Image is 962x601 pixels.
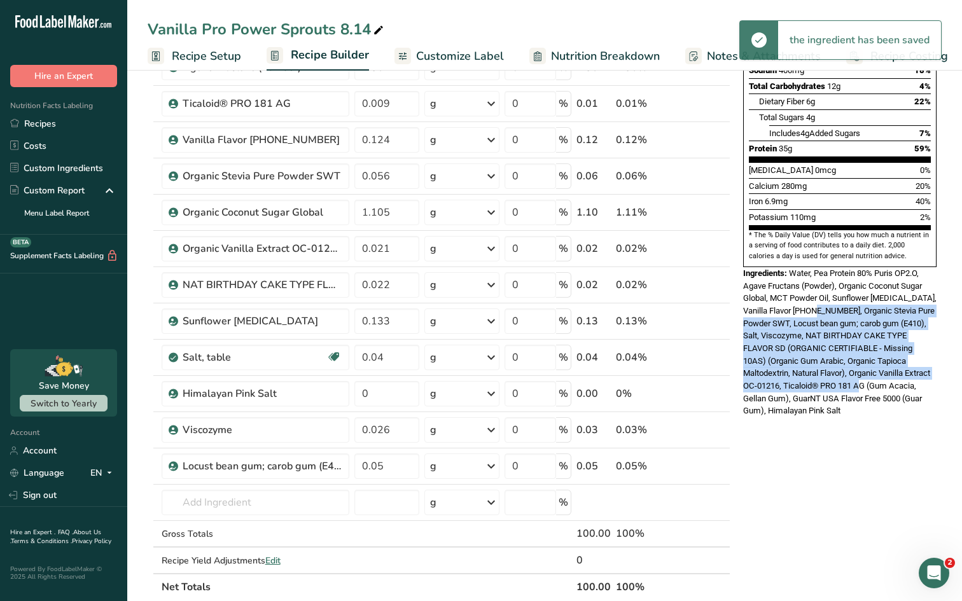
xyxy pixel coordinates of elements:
[616,314,670,329] div: 0.13%
[172,48,241,65] span: Recipe Setup
[919,128,931,138] span: 7%
[10,462,64,484] a: Language
[39,379,89,392] div: Save Money
[430,386,436,401] div: g
[759,113,804,122] span: Total Sugars
[183,314,342,329] div: Sunflower [MEDICAL_DATA]
[183,277,342,293] div: NAT BIRTHDAY CAKE TYPE FLAVOR SD (ORGANIC CERTIFIABLE - Missing 10AS)
[430,495,436,510] div: g
[10,528,55,537] a: Hire an Expert .
[749,181,779,191] span: Calcium
[183,132,342,148] div: Vanilla Flavor [PHONE_NUMBER]
[916,197,931,206] span: 40%
[685,42,821,71] a: Notes & Attachments
[790,212,816,222] span: 110mg
[291,46,369,64] span: Recipe Builder
[806,113,815,122] span: 4g
[743,268,787,278] span: Ingredients:
[162,554,349,567] div: Recipe Yield Adjustments
[394,42,504,71] a: Customize Label
[920,165,931,175] span: 0%
[616,241,670,256] div: 0.02%
[616,422,670,438] div: 0.03%
[183,169,342,184] div: Organic Stevia Pure Powder SWT
[430,96,436,111] div: g
[430,241,436,256] div: g
[919,81,931,91] span: 4%
[616,459,670,474] div: 0.05%
[10,184,85,197] div: Custom Report
[749,212,788,222] span: Potassium
[576,169,611,184] div: 0.06
[616,96,670,111] div: 0.01%
[945,558,955,568] span: 2
[749,66,777,75] span: Sodium
[914,144,931,153] span: 59%
[759,97,804,106] span: Dietary Fiber
[800,128,809,138] span: 4g
[765,197,788,206] span: 6.9mg
[183,96,342,111] div: Ticaloid® PRO 181 AG
[779,66,804,75] span: 400mg
[576,314,611,329] div: 0.13
[183,350,326,365] div: Salt, table
[430,205,436,220] div: g
[781,181,807,191] span: 280mg
[430,422,436,438] div: g
[10,65,117,87] button: Hire an Expert
[576,96,611,111] div: 0.01
[90,466,117,481] div: EN
[779,144,792,153] span: 35g
[616,277,670,293] div: 0.02%
[159,573,574,600] th: Net Totals
[20,395,108,411] button: Switch to Yearly
[616,386,670,401] div: 0%
[576,241,611,256] div: 0.02
[72,537,111,546] a: Privacy Policy
[576,386,611,401] div: 0.00
[529,42,660,71] a: Nutrition Breakdown
[162,490,349,515] input: Add Ingredient
[576,205,611,220] div: 1.10
[914,97,931,106] span: 22%
[265,555,281,567] span: Edit
[749,230,931,261] section: * The % Daily Value (DV) tells you how much a nutrient in a serving of food contributes to a dail...
[616,350,670,365] div: 0.04%
[576,350,611,365] div: 0.04
[430,459,436,474] div: g
[707,48,821,65] span: Notes & Attachments
[148,18,386,41] div: Vanilla Pro Power Sprouts 8.14
[10,565,117,581] div: Powered By FoodLabelMaker © 2025 All Rights Reserved
[576,526,611,541] div: 100.00
[430,169,436,184] div: g
[919,558,949,588] iframe: Intercom live chat
[576,277,611,293] div: 0.02
[778,21,941,59] div: the ingredient has been saved
[576,132,611,148] div: 0.12
[616,132,670,148] div: 0.12%
[616,169,670,184] div: 0.06%
[576,553,611,568] div: 0
[183,422,342,438] div: Viscozyme
[58,528,73,537] a: FAQ .
[11,537,72,546] a: Terms & Conditions .
[430,314,436,329] div: g
[806,97,815,106] span: 6g
[613,573,673,600] th: 100%
[914,66,931,75] span: 18%
[616,205,670,220] div: 1.11%
[815,165,836,175] span: 0mcg
[574,573,613,600] th: 100.00
[183,241,342,256] div: Organic Vanilla Extract OC-01216
[10,528,101,546] a: About Us .
[749,165,813,175] span: [MEDICAL_DATA]
[920,212,931,222] span: 2%
[916,181,931,191] span: 20%
[183,205,342,220] div: Organic Coconut Sugar Global
[10,237,31,247] div: BETA
[183,459,342,474] div: Locust bean gum; carob gum (E410)
[430,277,436,293] div: g
[749,144,777,153] span: Protein
[430,132,436,148] div: g
[183,386,342,401] div: Himalayan Pink Salt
